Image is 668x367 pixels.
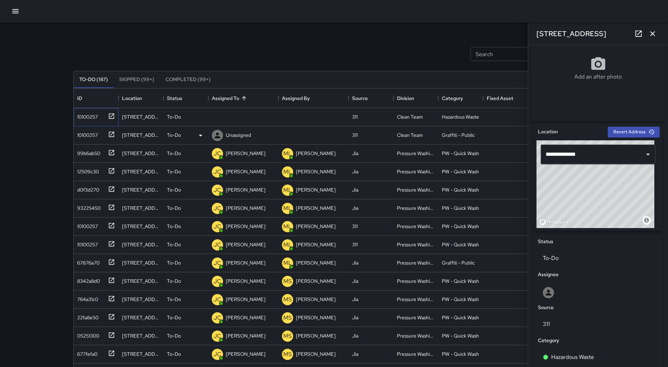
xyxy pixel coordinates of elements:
[226,259,265,266] p: [PERSON_NAME]
[442,205,479,212] div: PW - Quick Wash
[214,149,221,158] p: JC
[122,296,160,303] div: 999 Jessie Street
[283,314,292,322] p: MS
[167,296,181,303] p: To-Do
[122,351,160,358] div: 1360 Mission Street
[226,278,265,285] p: [PERSON_NAME]
[160,71,216,88] button: Completed (99+)
[122,88,142,108] div: Location
[352,296,358,303] div: Jia
[226,150,265,157] p: [PERSON_NAME]
[296,278,336,285] p: [PERSON_NAME]
[442,113,479,120] div: Hazardous Waste
[74,165,99,175] div: 12509c30
[397,278,435,285] div: Pressure Washing
[397,186,435,193] div: Pressure Washing
[296,241,336,248] p: [PERSON_NAME]
[442,314,479,321] div: PW - Quick Wash
[226,351,265,358] p: [PERSON_NAME]
[283,350,292,359] p: MS
[226,332,265,339] p: [PERSON_NAME]
[442,186,479,193] div: PW - Quick Wash
[74,220,98,230] div: 10100257
[167,186,181,193] p: To-Do
[167,351,181,358] p: To-Do
[167,113,181,120] p: To-Do
[352,132,358,139] div: 311
[167,168,181,175] p: To-Do
[226,314,265,321] p: [PERSON_NAME]
[283,295,292,304] p: MS
[163,88,208,108] div: Status
[214,222,221,231] p: JC
[397,259,435,266] div: Pressure Washing
[397,132,423,139] div: Clean Team
[74,71,114,88] button: To-Do (187)
[393,88,438,108] div: Division
[283,149,292,158] p: ML
[282,88,310,108] div: Assigned By
[167,241,181,248] p: To-Do
[296,296,336,303] p: [PERSON_NAME]
[214,350,221,359] p: JC
[442,150,479,157] div: PW - Quick Wash
[442,168,479,175] div: PW - Quick Wash
[296,332,336,339] p: [PERSON_NAME]
[77,88,82,108] div: ID
[114,71,160,88] button: Skipped (99+)
[352,223,358,230] div: 311
[214,295,221,304] p: JC
[352,168,358,175] div: Jia
[352,259,358,266] div: Jia
[122,241,160,248] div: 1115 Market Street
[442,351,479,358] div: PW - Quick Wash
[122,223,160,230] div: 1089 Market Street
[214,277,221,286] p: JC
[226,241,265,248] p: [PERSON_NAME]
[352,88,368,108] div: Source
[442,332,479,339] div: PW - Quick Wash
[214,204,221,213] p: JC
[167,223,181,230] p: To-Do
[167,332,181,339] p: To-Do
[74,311,99,321] div: 22fa8e50
[212,88,239,108] div: Assigned To
[74,88,119,108] div: ID
[74,329,99,339] div: 05251300
[352,186,358,193] div: Jia
[352,150,358,157] div: Jia
[283,241,292,249] p: ML
[397,241,435,248] div: Pressure Washing
[397,150,435,157] div: Pressure Washing
[74,147,100,157] div: 99b6ab50
[438,88,483,108] div: Category
[296,223,336,230] p: [PERSON_NAME]
[74,256,100,266] div: 67876a70
[296,351,336,358] p: [PERSON_NAME]
[442,278,479,285] div: PW - Quick Wash
[208,88,278,108] div: Assigned To
[352,314,358,321] div: Jia
[352,113,358,120] div: 311
[74,202,101,212] div: 93225450
[226,168,265,175] p: [PERSON_NAME]
[487,88,513,108] div: Fixed Asset
[122,332,160,339] div: 1398 Mission Street
[442,88,463,108] div: Category
[296,205,336,212] p: [PERSON_NAME]
[214,332,221,340] p: JC
[122,113,160,120] div: 90 Mint Street
[352,241,358,248] div: 311
[214,168,221,176] p: JC
[122,150,160,157] div: 1276 Market Street
[74,293,98,303] div: 764a31c0
[226,223,265,230] p: [PERSON_NAME]
[122,168,160,175] div: 37 Grove Street
[167,259,181,266] p: To-Do
[397,168,435,175] div: Pressure Washing
[442,241,479,248] div: PW - Quick Wash
[122,205,160,212] div: 6 7th Street
[226,205,265,212] p: [PERSON_NAME]
[442,132,475,139] div: Graffiti - Public
[397,88,414,108] div: Division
